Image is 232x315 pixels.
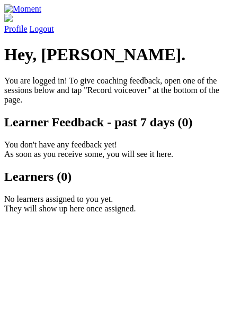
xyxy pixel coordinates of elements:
[4,140,228,159] p: You don't have any feedback yet! As soon as you receive some, you will see it here.
[4,115,228,129] h2: Learner Feedback - past 7 days (0)
[4,170,228,184] h2: Learners (0)
[4,45,228,64] h1: Hey, [PERSON_NAME].
[30,24,54,33] a: Logout
[4,14,13,22] img: default_avatar-b4e2223d03051bc43aaaccfb402a43260a3f17acc7fafc1603fdf008d6cba3c9.png
[4,4,41,14] img: Moment
[4,76,228,105] p: You are logged in! To give coaching feedback, open one of the sessions below and tap "Record voic...
[4,14,228,33] a: Profile
[4,194,228,214] p: No learners assigned to you yet. They will show up here once assigned.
